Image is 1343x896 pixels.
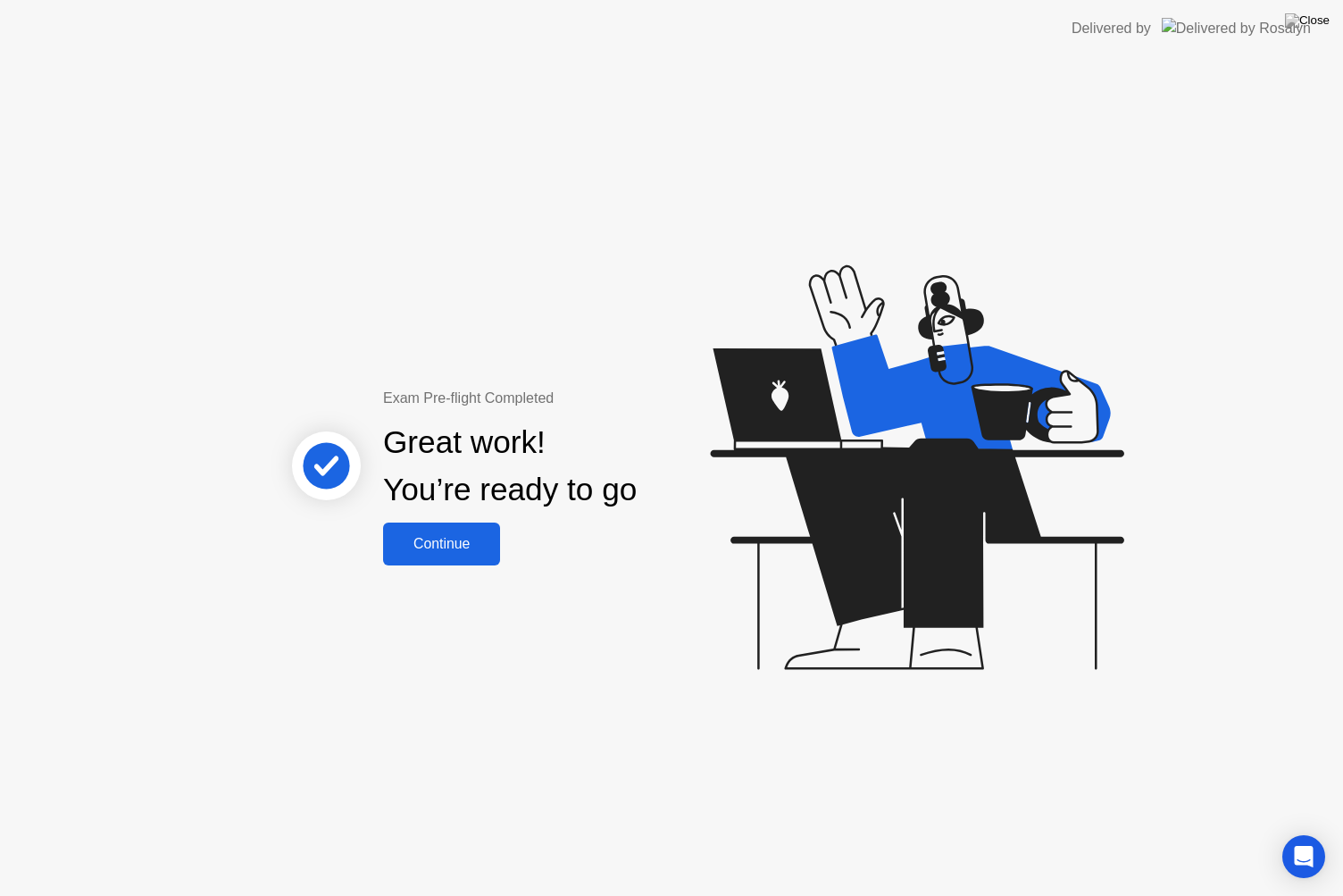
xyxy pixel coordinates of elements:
[1282,835,1325,878] div: Open Intercom Messenger
[1072,18,1151,39] div: Delivered by
[388,536,495,552] div: Continue
[383,388,752,409] div: Exam Pre-flight Completed
[383,523,500,565] button: Continue
[1162,18,1311,38] img: Delivered by Rosalyn
[383,419,637,514] div: Great work! You’re ready to go
[1285,13,1330,28] img: Close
